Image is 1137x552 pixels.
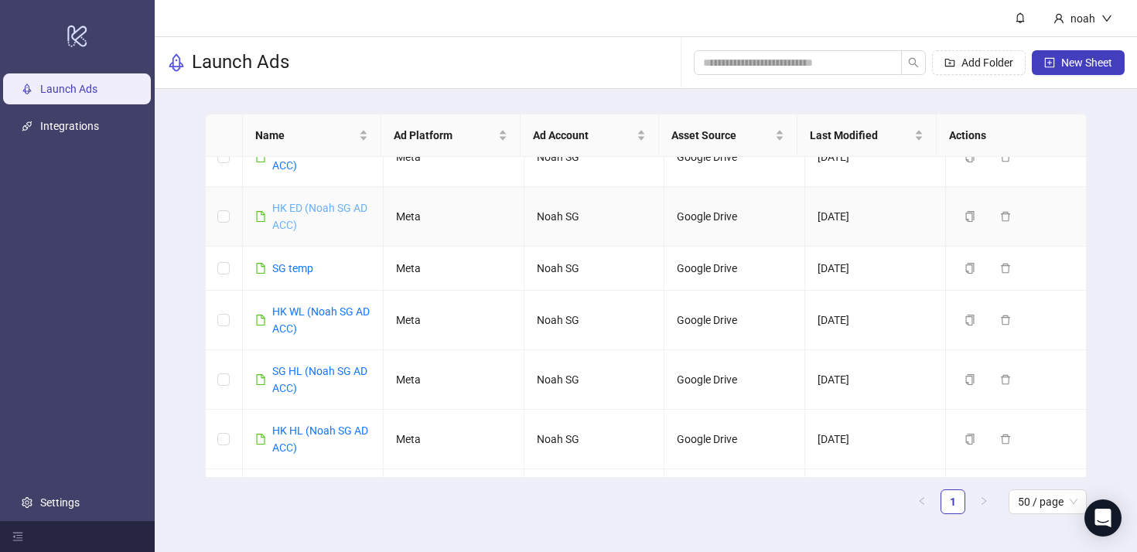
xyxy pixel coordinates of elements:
[910,489,934,514] li: Previous Page
[521,114,659,157] th: Ad Account
[941,490,965,513] a: 1
[533,127,633,144] span: Ad Account
[965,211,975,222] span: copy
[272,202,367,231] a: HK ED (Noah SG AD ACC)
[908,57,919,68] span: search
[255,263,266,274] span: file
[1044,57,1055,68] span: plus-square
[272,305,370,335] a: HK WL (Noah SG AD ACC)
[1032,50,1125,75] button: New Sheet
[1000,315,1011,325] span: delete
[1000,152,1011,162] span: delete
[917,496,927,506] span: left
[664,291,805,350] td: Google Drive
[524,247,665,291] td: Noah SG
[272,365,367,394] a: SG HL (Noah SG AD ACC)
[524,350,665,410] td: Noah SG
[394,127,494,144] span: Ad Platform
[12,531,23,542] span: menu-fold
[965,315,975,325] span: copy
[1000,211,1011,222] span: delete
[944,57,955,68] span: folder-add
[805,187,946,247] td: [DATE]
[1061,56,1112,69] span: New Sheet
[381,114,520,157] th: Ad Platform
[1018,490,1077,513] span: 50 / page
[664,350,805,410] td: Google Drive
[671,127,772,144] span: Asset Source
[384,350,524,410] td: Meta
[1015,12,1026,23] span: bell
[384,469,524,529] td: Meta
[910,489,934,514] button: left
[255,152,266,162] span: file
[965,263,975,274] span: copy
[664,469,805,529] td: Google Drive
[255,127,356,144] span: Name
[805,410,946,469] td: [DATE]
[797,114,936,157] th: Last Modified
[255,434,266,445] span: file
[664,247,805,291] td: Google Drive
[243,114,381,157] th: Name
[384,128,524,187] td: Meta
[524,291,665,350] td: Noah SG
[664,410,805,469] td: Google Drive
[1101,13,1112,24] span: down
[524,187,665,247] td: Noah SG
[40,83,97,95] a: Launch Ads
[272,262,313,274] a: SG temp
[1009,489,1087,514] div: Page Size
[965,434,975,445] span: copy
[805,350,946,410] td: [DATE]
[1000,434,1011,445] span: delete
[979,496,988,506] span: right
[1084,499,1122,537] div: Open Intercom Messenger
[805,247,946,291] td: [DATE]
[965,152,975,162] span: copy
[384,291,524,350] td: Meta
[1064,10,1101,27] div: noah
[805,469,946,529] td: [DATE]
[1000,263,1011,274] span: delete
[810,127,910,144] span: Last Modified
[167,53,186,72] span: rocket
[384,247,524,291] td: Meta
[971,489,996,514] button: right
[1000,374,1011,385] span: delete
[192,50,289,75] h3: Launch Ads
[664,187,805,247] td: Google Drive
[664,128,805,187] td: Google Drive
[524,410,665,469] td: Noah SG
[272,424,368,454] a: HK HL (Noah SG AD ACC)
[932,50,1026,75] button: Add Folder
[40,496,80,509] a: Settings
[961,56,1013,69] span: Add Folder
[971,489,996,514] li: Next Page
[255,315,266,325] span: file
[805,291,946,350] td: [DATE]
[255,211,266,222] span: file
[659,114,797,157] th: Asset Source
[524,128,665,187] td: Noah SG
[384,410,524,469] td: Meta
[937,114,1075,157] th: Actions
[524,469,665,529] td: Noah SG
[805,128,946,187] td: [DATE]
[40,120,99,132] a: Integrations
[965,374,975,385] span: copy
[384,187,524,247] td: Meta
[1053,13,1064,24] span: user
[941,489,965,514] li: 1
[255,374,266,385] span: file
